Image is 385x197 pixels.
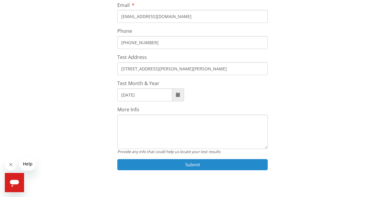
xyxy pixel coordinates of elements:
[19,157,35,171] iframe: Message from company
[117,28,132,34] span: Phone
[117,2,130,8] span: Email
[5,159,17,171] iframe: Close message
[5,173,24,192] iframe: Button to launch messaging window
[117,106,139,113] span: More Info
[117,159,268,170] button: Submit
[117,149,268,154] div: Provide any info that could help us locate your test results
[117,80,159,87] span: Test Month & Year
[117,54,147,60] span: Test Address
